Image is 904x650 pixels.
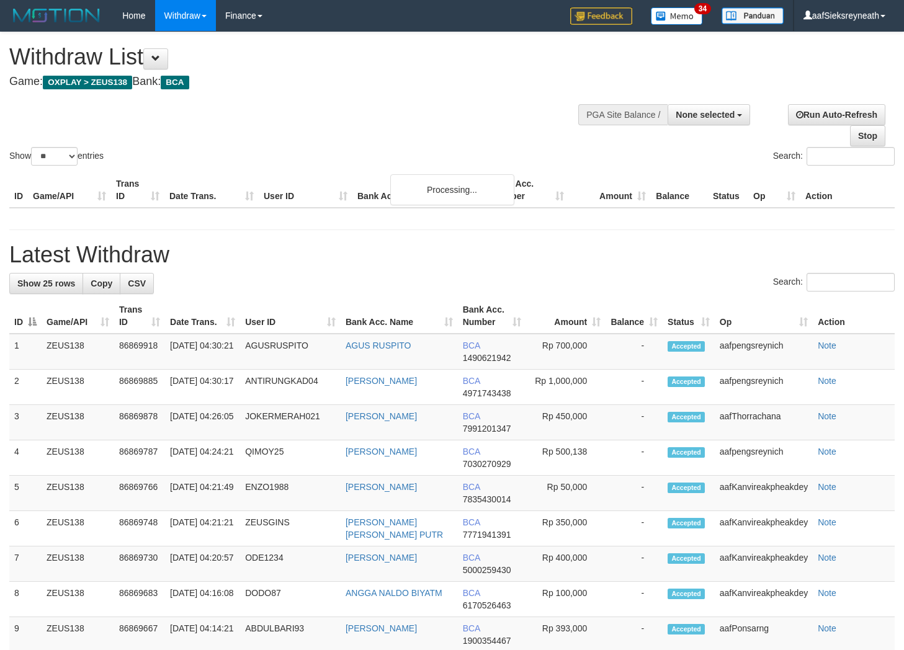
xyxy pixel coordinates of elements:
[668,447,705,458] span: Accepted
[240,546,341,582] td: ODE1234
[463,517,480,527] span: BCA
[651,172,708,208] th: Balance
[569,172,651,208] th: Amount
[28,172,111,208] th: Game/API
[463,459,511,469] span: Copy 7030270929 to clipboard
[715,334,813,370] td: aafpengsreynich
[463,411,480,421] span: BCA
[114,546,165,582] td: 86869730
[715,370,813,405] td: aafpengsreynich
[240,334,341,370] td: AGUSRUSPITO
[748,172,800,208] th: Op
[240,405,341,440] td: JOKERMERAH021
[9,476,42,511] td: 5
[165,440,240,476] td: [DATE] 04:24:21
[526,546,606,582] td: Rp 400,000
[9,405,42,440] td: 3
[42,370,114,405] td: ZEUS138
[668,518,705,528] span: Accepted
[463,623,480,633] span: BCA
[161,76,189,89] span: BCA
[346,553,417,563] a: [PERSON_NAME]
[715,511,813,546] td: aafKanvireakpheakdey
[463,376,480,386] span: BCA
[807,273,895,292] input: Search:
[818,482,836,492] a: Note
[818,553,836,563] a: Note
[487,172,569,208] th: Bank Acc. Number
[42,440,114,476] td: ZEUS138
[240,440,341,476] td: QIMOY25
[463,388,511,398] span: Copy 4971743438 to clipboard
[668,483,705,493] span: Accepted
[807,147,895,166] input: Search:
[606,582,663,617] td: -
[9,45,590,69] h1: Withdraw List
[9,334,42,370] td: 1
[346,517,443,540] a: [PERSON_NAME] [PERSON_NAME] PUTR
[676,110,735,120] span: None selected
[715,298,813,334] th: Op: activate to sort column ascending
[606,405,663,440] td: -
[668,589,705,599] span: Accepted
[463,353,511,363] span: Copy 1490621942 to clipboard
[458,298,526,334] th: Bank Acc. Number: activate to sort column ascending
[463,553,480,563] span: BCA
[31,147,78,166] select: Showentries
[694,3,711,14] span: 34
[668,412,705,422] span: Accepted
[9,582,42,617] td: 8
[818,411,836,421] a: Note
[111,172,164,208] th: Trans ID
[526,298,606,334] th: Amount: activate to sort column ascending
[668,376,705,387] span: Accepted
[788,104,885,125] a: Run Auto-Refresh
[9,273,83,294] a: Show 25 rows
[165,334,240,370] td: [DATE] 04:30:21
[9,546,42,582] td: 7
[715,405,813,440] td: aafThorrachana
[818,376,836,386] a: Note
[164,172,259,208] th: Date Trans.
[240,511,341,546] td: ZEUSGINS
[114,582,165,617] td: 86869683
[463,447,480,456] span: BCA
[114,334,165,370] td: 86869918
[463,494,511,504] span: Copy 7835430014 to clipboard
[114,298,165,334] th: Trans ID: activate to sort column ascending
[114,370,165,405] td: 86869885
[606,298,663,334] th: Balance: activate to sort column ascending
[606,511,663,546] td: -
[240,370,341,405] td: ANTIRUNGKAD04
[346,623,417,633] a: [PERSON_NAME]
[9,147,104,166] label: Show entries
[165,298,240,334] th: Date Trans.: activate to sort column ascending
[651,7,703,25] img: Button%20Memo.svg
[668,553,705,564] span: Accepted
[818,588,836,598] a: Note
[42,582,114,617] td: ZEUS138
[715,476,813,511] td: aafKanvireakpheakdey
[818,517,836,527] a: Note
[9,440,42,476] td: 4
[165,511,240,546] td: [DATE] 04:21:21
[663,298,715,334] th: Status: activate to sort column ascending
[463,565,511,575] span: Copy 5000259430 to clipboard
[463,530,511,540] span: Copy 7771941391 to clipboard
[240,582,341,617] td: DODO87
[346,447,417,456] a: [PERSON_NAME]
[17,278,75,288] span: Show 25 rows
[463,482,480,492] span: BCA
[165,405,240,440] td: [DATE] 04:26:05
[346,482,417,492] a: [PERSON_NAME]
[606,334,663,370] td: -
[715,440,813,476] td: aafpengsreynich
[526,405,606,440] td: Rp 450,000
[578,104,668,125] div: PGA Site Balance /
[91,278,112,288] span: Copy
[818,623,836,633] a: Note
[800,172,895,208] th: Action
[128,278,146,288] span: CSV
[341,298,458,334] th: Bank Acc. Name: activate to sort column ascending
[463,588,480,598] span: BCA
